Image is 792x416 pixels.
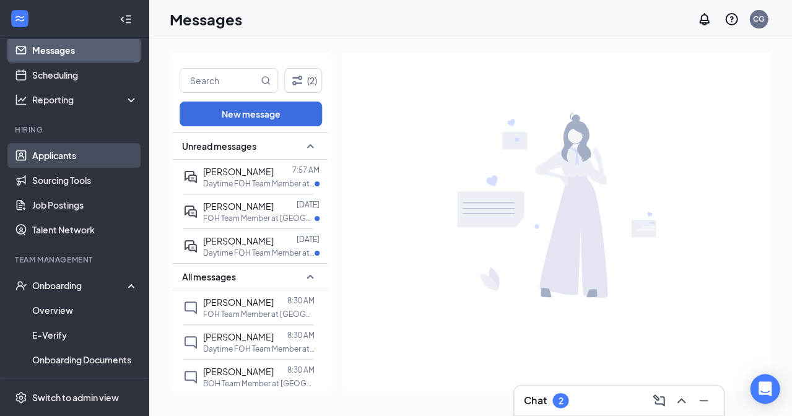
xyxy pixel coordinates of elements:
svg: ChevronUp [674,393,689,408]
svg: ChatInactive [183,370,198,384]
span: [PERSON_NAME] [203,331,274,342]
a: Overview [32,298,138,323]
svg: Analysis [15,93,27,106]
p: FOH Team Member at [GEOGRAPHIC_DATA] [203,213,315,223]
button: Filter (2) [284,68,322,93]
svg: MagnifyingGlass [261,76,271,85]
div: 2 [558,396,563,406]
p: Daytime FOH Team Member at [GEOGRAPHIC_DATA] [203,178,315,189]
svg: SmallChevronUp [303,139,318,154]
button: New message [180,102,322,126]
svg: WorkstreamLogo [14,12,26,25]
svg: UserCheck [15,279,27,292]
span: [PERSON_NAME] [203,201,274,212]
input: Search [180,69,258,92]
svg: Filter [290,73,305,88]
span: Unread messages [182,140,256,152]
p: FOH Team Member at [GEOGRAPHIC_DATA] [203,309,315,319]
div: Switch to admin view [32,391,119,404]
button: ChevronUp [671,391,691,410]
span: [PERSON_NAME] [203,366,274,377]
button: Minimize [694,391,713,410]
svg: ComposeMessage [651,393,666,408]
p: [DATE] [297,234,320,245]
p: [DATE] [297,199,320,210]
p: 8:30 AM [287,295,315,306]
span: All messages [182,271,236,283]
svg: ChatInactive [183,335,198,350]
svg: ActiveDoubleChat [183,239,198,254]
svg: Notifications [697,12,711,27]
a: Onboarding Documents [32,347,138,372]
a: Messages [32,38,138,63]
svg: ActiveDoubleChat [183,204,198,219]
div: CG [753,14,765,24]
a: E-Verify [32,323,138,347]
div: Hiring [15,124,136,135]
div: Onboarding [32,279,128,292]
p: 8:30 AM [287,330,315,340]
svg: ActiveDoubleChat [183,170,198,184]
a: Activity log [32,372,138,397]
svg: Collapse [120,13,132,25]
a: Scheduling [32,63,138,87]
svg: Minimize [696,393,711,408]
h1: Messages [170,9,242,30]
svg: SmallChevronUp [303,269,318,284]
svg: Settings [15,391,27,404]
a: Sourcing Tools [32,168,138,193]
div: Open Intercom Messenger [750,374,780,404]
svg: QuestionInfo [724,12,739,27]
a: Job Postings [32,193,138,217]
svg: ChatInactive [183,300,198,315]
a: Applicants [32,143,138,168]
p: Daytime FOH Team Member at [GEOGRAPHIC_DATA] [203,344,315,354]
button: ComposeMessage [649,391,669,410]
a: Talent Network [32,217,138,242]
p: 8:30 AM [287,365,315,375]
p: 7:57 AM [292,165,320,175]
span: [PERSON_NAME] [203,235,274,246]
p: BOH Team Member at [GEOGRAPHIC_DATA] [203,378,315,389]
div: Team Management [15,254,136,265]
span: [PERSON_NAME] [203,297,274,308]
p: Daytime FOH Team Member at [GEOGRAPHIC_DATA] [203,248,315,258]
div: Reporting [32,93,139,106]
span: [PERSON_NAME] [203,166,274,177]
h3: Chat [524,394,546,407]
